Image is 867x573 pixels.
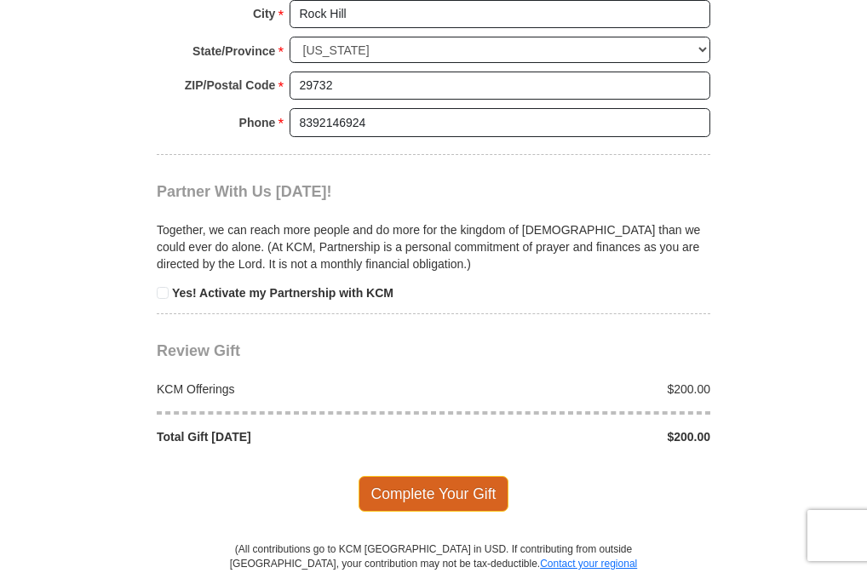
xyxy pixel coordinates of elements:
strong: State/Province [192,39,275,63]
span: Review Gift [157,342,240,359]
strong: City [253,2,275,26]
span: Partner With Us [DATE]! [157,183,332,200]
strong: Yes! Activate my Partnership with KCM [172,286,393,300]
strong: Phone [239,111,276,135]
div: $200.00 [433,381,720,398]
strong: ZIP/Postal Code [185,73,276,97]
span: Complete Your Gift [359,476,509,512]
div: $200.00 [433,428,720,445]
div: KCM Offerings [148,381,434,398]
p: Together, we can reach more people and do more for the kingdom of [DEMOGRAPHIC_DATA] than we coul... [157,221,710,272]
div: Total Gift [DATE] [148,428,434,445]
